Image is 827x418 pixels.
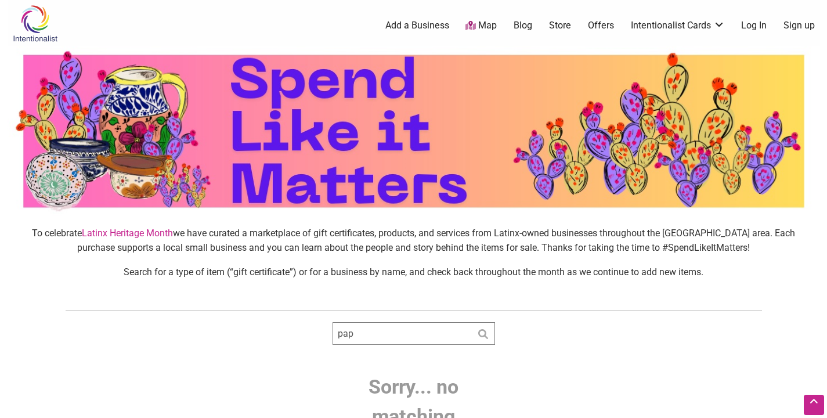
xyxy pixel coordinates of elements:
[588,19,614,32] a: Offers
[82,228,173,239] a: Latinx Heritage Month
[741,19,767,32] a: Log In
[804,395,824,415] div: Scroll Back to Top
[783,19,815,32] a: Sign up
[17,226,810,255] p: To celebrate we have curated a marketplace of gift certificates, products, and services from Lati...
[631,19,725,32] a: Intentionalist Cards
[514,19,532,32] a: Blog
[8,46,820,216] img: sponsor logo
[17,265,810,280] p: Search for a type of item (“gift certificate”) or for a business by name, and check back througho...
[8,5,63,42] img: Intentionalist
[549,19,571,32] a: Store
[465,19,497,33] a: Map
[385,19,449,32] a: Add a Business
